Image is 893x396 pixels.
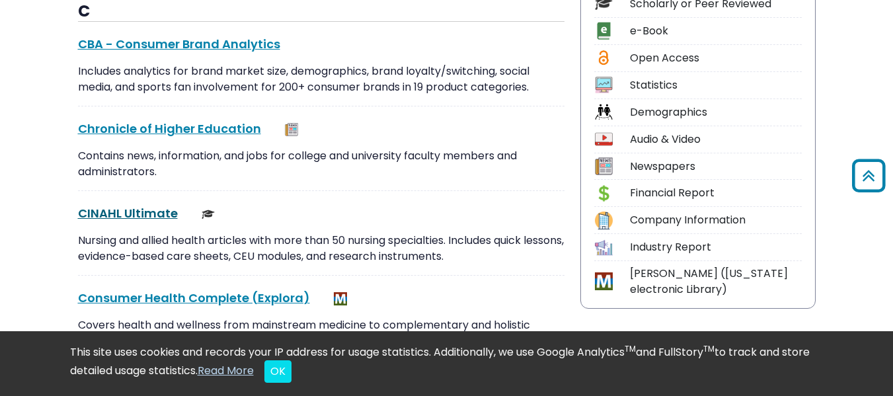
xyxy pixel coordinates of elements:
img: Icon Demographics [595,103,613,121]
img: Icon MeL (Michigan electronic Library) [595,272,613,290]
div: [PERSON_NAME] ([US_STATE] electronic Library) [630,266,802,297]
button: Close [264,360,291,383]
div: e-Book [630,23,802,39]
div: Audio & Video [630,132,802,147]
p: Nursing and allied health articles with more than 50 nursing specialties. Includes quick lessons,... [78,233,564,264]
p: Covers health and wellness from mainstream medicine to complementary and holistic medicine. [78,317,564,349]
p: Includes analytics for brand market size, demographics, brand loyalty/switching, social media, an... [78,63,564,95]
a: Read More [198,363,254,378]
img: Newspapers [285,123,298,136]
img: Icon Statistics [595,76,613,94]
img: Scholarly or Peer Reviewed [202,208,215,221]
img: Icon Financial Report [595,184,613,202]
div: Industry Report [630,239,802,255]
a: CBA - Consumer Brand Analytics [78,36,280,52]
a: CINAHL Ultimate [78,205,178,221]
sup: TM [625,343,636,354]
div: Newspapers [630,159,802,175]
div: Company Information [630,212,802,228]
img: Icon Open Access [596,49,612,67]
div: This site uses cookies and records your IP address for usage statistics. Additionally, we use Goo... [70,344,824,383]
img: Icon Industry Report [595,239,613,257]
img: Icon Company Information [595,212,613,229]
img: Icon Newspapers [595,157,613,175]
div: Financial Report [630,185,802,201]
img: Icon e-Book [595,22,613,40]
p: Contains news, information, and jobs for college and university faculty members and administrators. [78,148,564,180]
a: Back to Top [847,165,890,186]
img: Icon Audio & Video [595,130,613,148]
sup: TM [703,343,715,354]
img: MeL (Michigan electronic Library) [334,292,347,305]
a: Chronicle of Higher Education [78,120,261,137]
h3: C [78,2,564,22]
div: Demographics [630,104,802,120]
div: Statistics [630,77,802,93]
div: Open Access [630,50,802,66]
a: Consumer Health Complete (Explora) [78,290,310,306]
